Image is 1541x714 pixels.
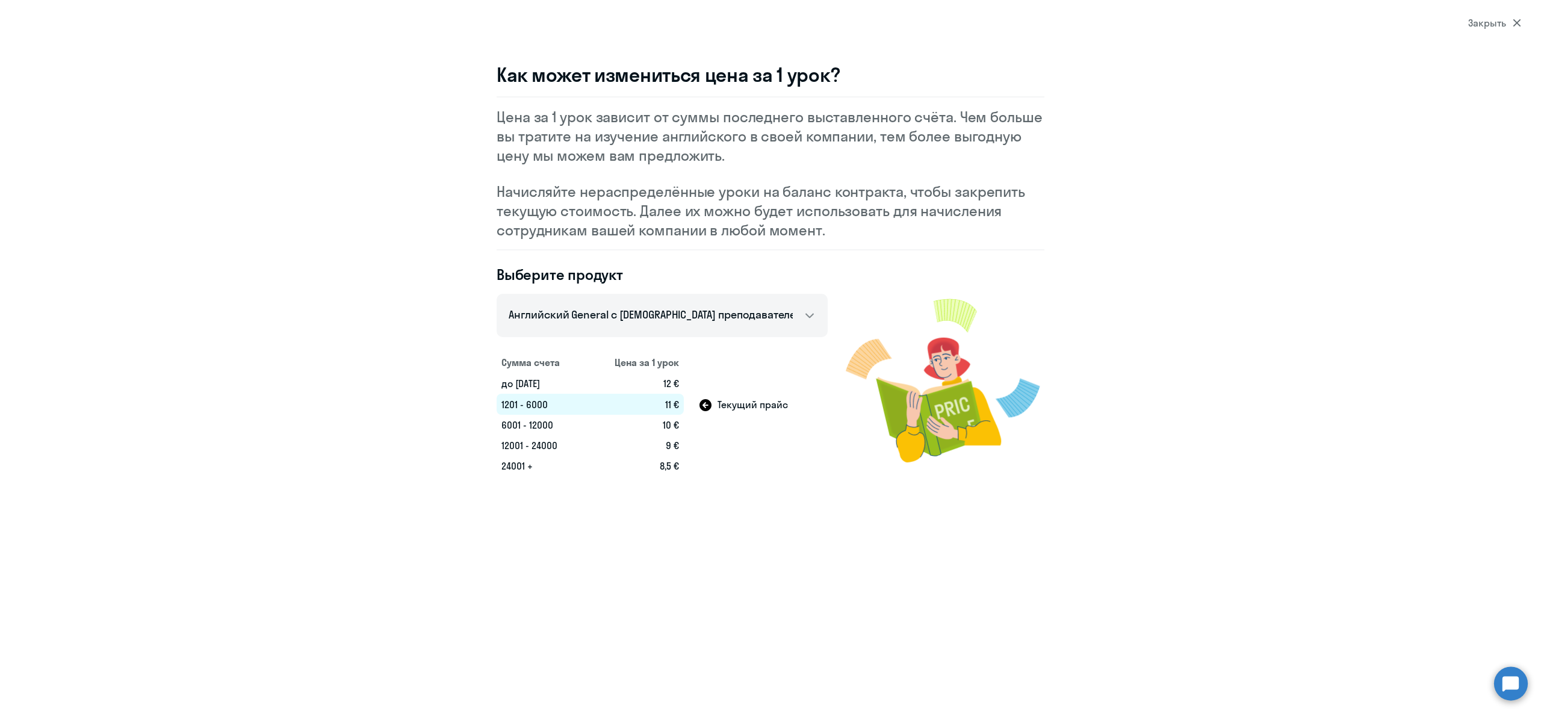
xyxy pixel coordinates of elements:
td: 24001 + [497,456,586,476]
td: 11 € [586,394,684,415]
h4: Выберите продукт [497,265,828,284]
td: 1201 - 6000 [497,394,586,415]
td: 8,5 € [586,456,684,476]
td: до [DATE] [497,373,586,394]
td: 9 € [586,435,684,456]
td: 12001 - 24000 [497,435,586,456]
th: Цена за 1 урок [586,352,684,373]
td: 10 € [586,415,684,435]
td: Текущий прайс [684,394,828,415]
td: 12 € [586,373,684,394]
p: Цена за 1 урок зависит от суммы последнего выставленного счёта. Чем больше вы тратите на изучение... [497,107,1044,165]
div: Закрыть [1468,16,1521,30]
img: modal-image.png [846,284,1044,476]
th: Сумма счета [497,352,586,373]
p: Начисляйте нераспределённые уроки на баланс контракта, чтобы закрепить текущую стоимость. Далее и... [497,182,1044,240]
h3: Как может измениться цена за 1 урок? [497,63,1044,87]
td: 6001 - 12000 [497,415,586,435]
